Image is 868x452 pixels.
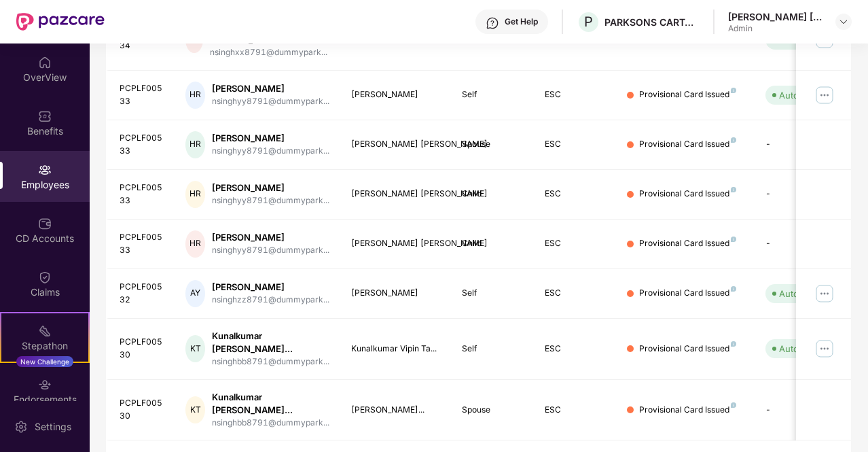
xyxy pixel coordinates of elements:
[38,217,52,230] img: svg+xml;base64,PHN2ZyBpZD0iQ0RfQWNjb3VudHMiIGRhdGEtbmFtZT0iQ0QgQWNjb3VudHMiIHhtbG5zPSJodHRwOi8vd3...
[639,237,736,250] div: Provisional Card Issued
[212,181,329,194] div: [PERSON_NAME]
[584,14,593,30] span: P
[814,283,835,305] img: manageButton
[639,404,736,417] div: Provisional Card Issued
[212,95,329,108] div: nsinghyy8791@dummypark...
[545,88,606,101] div: ESC
[212,294,329,307] div: nsinghzz8791@dummypark...
[351,188,440,201] div: [PERSON_NAME] [PERSON_NAME]
[185,82,205,109] div: HR
[351,138,440,151] div: [PERSON_NAME] [PERSON_NAME]
[210,46,329,59] div: nsinghxx8791@dummypark...
[120,181,164,207] div: PCPLF00533
[212,391,329,417] div: Kunalkumar [PERSON_NAME]...
[731,187,736,192] img: svg+xml;base64,PHN2ZyB4bWxucz0iaHR0cDovL3d3dy53My5vcmcvMjAwMC9zdmciIHdpZHRoPSI4IiBoZWlnaHQ9IjgiIH...
[639,287,736,300] div: Provisional Card Issued
[728,10,823,23] div: [PERSON_NAME] [PERSON_NAME]
[212,281,329,294] div: [PERSON_NAME]
[1,339,88,353] div: Stepathon
[351,88,440,101] div: [PERSON_NAME]
[755,380,851,441] td: -
[120,397,164,423] div: PCPLF00530
[731,286,736,292] img: svg+xml;base64,PHN2ZyB4bWxucz0iaHR0cDovL3d3dy53My5vcmcvMjAwMC9zdmciIHdpZHRoPSI4IiBoZWlnaHQ9IjgiIH...
[505,16,538,27] div: Get Help
[779,287,833,300] div: Auto Verified
[462,188,523,201] div: Child
[212,194,329,207] div: nsinghyy8791@dummypark...
[486,16,499,30] img: svg+xml;base64,PHN2ZyBpZD0iSGVscC0zMngzMiIgeG1sbnM9Imh0dHA6Ly93d3cudzMub3JnLzIwMDAvc3ZnIiB3aWR0aD...
[351,287,440,300] div: [PERSON_NAME]
[545,343,606,355] div: ESC
[545,237,606,250] div: ESC
[185,396,205,423] div: KT
[545,138,606,151] div: ESC
[212,132,329,145] div: [PERSON_NAME]
[16,13,105,31] img: New Pazcare Logo
[779,88,833,102] div: Auto Verified
[462,138,523,151] div: Spouse
[212,82,329,95] div: [PERSON_NAME]
[462,343,523,355] div: Self
[185,230,205,258] div: HR
[731,88,736,93] img: svg+xml;base64,PHN2ZyB4bWxucz0iaHR0cDovL3d3dy53My5vcmcvMjAwMC9zdmciIHdpZHRoPSI4IiBoZWlnaHQ9IjgiIH...
[14,420,28,434] img: svg+xml;base64,PHN2ZyBpZD0iU2V0dGluZy0yMHgyMCIgeG1sbnM9Imh0dHA6Ly93d3cudzMub3JnLzIwMDAvc3ZnIiB3aW...
[31,420,75,434] div: Settings
[639,343,736,355] div: Provisional Card Issued
[120,336,164,362] div: PCPLF00530
[38,56,52,69] img: svg+xml;base64,PHN2ZyBpZD0iSG9tZSIgeG1sbnM9Imh0dHA6Ly93d3cudzMub3JnLzIwMDAvc3ZnIiB3aWR0aD0iMjAiIG...
[639,138,736,151] div: Provisional Card Issued
[212,231,329,244] div: [PERSON_NAME]
[462,287,523,300] div: Self
[462,237,523,250] div: Child
[185,131,205,158] div: HR
[755,170,851,220] td: -
[755,220,851,269] td: -
[639,188,736,201] div: Provisional Card Issued
[38,324,52,338] img: svg+xml;base64,PHN2ZyB4bWxucz0iaHR0cDovL3d3dy53My5vcmcvMjAwMC9zdmciIHdpZHRoPSIyMSIgaGVpZ2h0PSIyMC...
[120,132,164,158] div: PCPLF00533
[731,341,736,347] img: svg+xml;base64,PHN2ZyB4bWxucz0iaHR0cDovL3d3dy53My5vcmcvMjAwMC9zdmciIHdpZHRoPSI4IiBoZWlnaHQ9IjgiIH...
[212,145,329,158] div: nsinghyy8791@dummypark...
[212,244,329,257] div: nsinghyy8791@dummypark...
[120,281,164,307] div: PCPLF00532
[185,280,205,307] div: AY
[351,237,440,250] div: [PERSON_NAME] [PERSON_NAME]
[838,16,849,27] img: svg+xml;base64,PHN2ZyBpZD0iRHJvcGRvd24tMzJ4MzIiIHhtbG5zPSJodHRwOi8vd3d3LnczLm9yZy8yMDAwL3N2ZyIgd2...
[462,404,523,417] div: Spouse
[120,231,164,257] div: PCPLF00533
[38,271,52,284] img: svg+xml;base64,PHN2ZyBpZD0iQ2xhaW0iIHhtbG5zPSJodHRwOi8vd3d3LnczLm9yZy8yMDAwL3N2ZyIgd2lkdGg9IjIwIi...
[545,287,606,300] div: ESC
[212,355,329,368] div: nsinghbb8791@dummypark...
[38,109,52,123] img: svg+xml;base64,PHN2ZyBpZD0iQmVuZWZpdHMiIHhtbG5zPSJodHRwOi8vd3d3LnczLm9yZy8yMDAwL3N2ZyIgd2lkdGg9Ij...
[462,88,523,101] div: Self
[728,23,823,34] div: Admin
[731,237,736,242] img: svg+xml;base64,PHN2ZyB4bWxucz0iaHR0cDovL3d3dy53My5vcmcvMjAwMC9zdmciIHdpZHRoPSI4IiBoZWlnaHQ9IjgiIH...
[38,378,52,392] img: svg+xml;base64,PHN2ZyBpZD0iRW5kb3JzZW1lbnRzIiB4bWxucz0iaHR0cDovL3d3dy53My5vcmcvMjAwMC9zdmciIHdpZH...
[755,120,851,170] td: -
[120,82,164,108] div: PCPLF00533
[731,402,736,408] img: svg+xml;base64,PHN2ZyB4bWxucz0iaHR0cDovL3d3dy53My5vcmcvMjAwMC9zdmciIHdpZHRoPSI4IiBoZWlnaHQ9IjgiIH...
[185,181,205,208] div: HR
[814,338,835,360] img: manageButton
[545,404,606,417] div: ESC
[814,84,835,106] img: manageButton
[779,342,833,355] div: Auto Verified
[639,88,736,101] div: Provisional Card Issued
[185,335,205,362] div: KT
[731,137,736,143] img: svg+xml;base64,PHN2ZyB4bWxucz0iaHR0cDovL3d3dy53My5vcmcvMjAwMC9zdmciIHdpZHRoPSI4IiBoZWlnaHQ9IjgiIH...
[351,404,440,417] div: [PERSON_NAME]...
[351,343,440,355] div: Kunalkumar Vipin Ta...
[212,417,329,430] div: nsinghbb8791@dummypark...
[16,356,73,367] div: New Challenge
[545,188,606,201] div: ESC
[212,330,329,355] div: Kunalkumar [PERSON_NAME]...
[38,163,52,177] img: svg+xml;base64,PHN2ZyBpZD0iRW1wbG95ZWVzIiB4bWxucz0iaHR0cDovL3d3dy53My5vcmcvMjAwMC9zdmciIHdpZHRoPS...
[604,16,700,29] div: PARKSONS CARTAMUNDI PVT LTD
